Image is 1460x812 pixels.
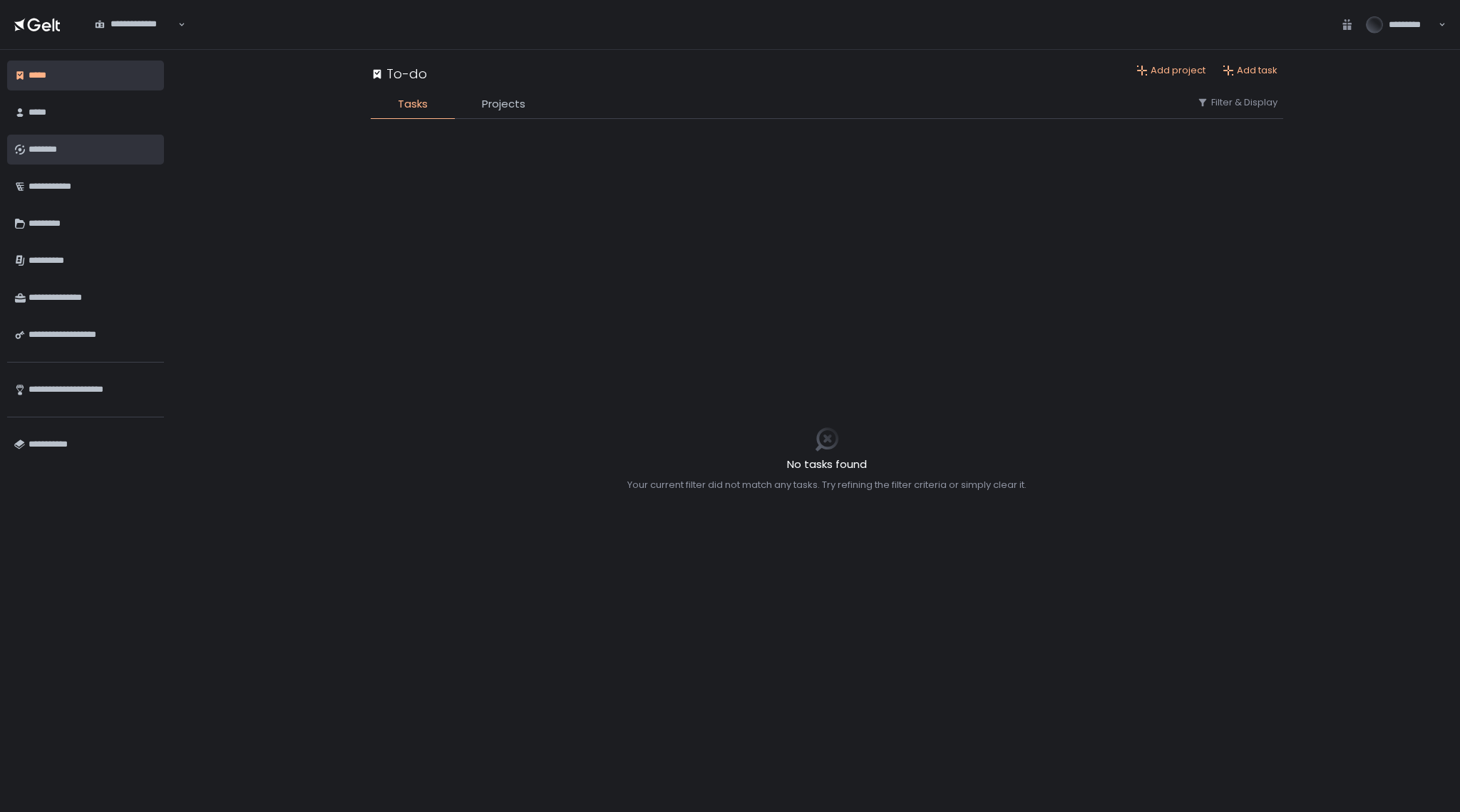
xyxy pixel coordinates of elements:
[1197,96,1277,109] button: Filter & Display
[482,96,525,113] span: Projects
[86,10,185,40] div: Search for option
[371,64,427,83] div: To-do
[398,96,428,113] span: Tasks
[95,31,177,45] input: Search for option
[1223,64,1277,77] button: Add task
[1136,64,1205,77] button: Add project
[627,457,1027,473] h2: No tasks found
[627,479,1027,491] div: Your current filter did not match any tasks. Try refining the filter criteria or simply clear it.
